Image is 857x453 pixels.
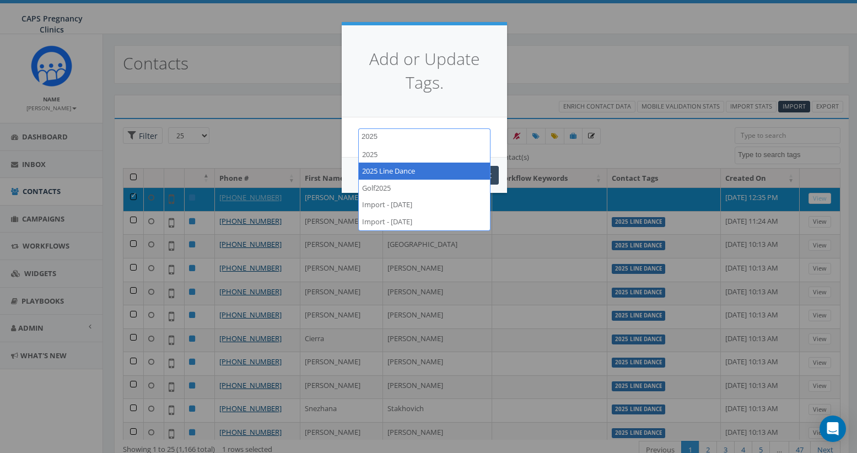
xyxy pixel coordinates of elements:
div: Open Intercom Messenger [820,416,846,442]
li: 2025 Line Dance [359,163,490,180]
li: Import - [DATE] [359,213,490,230]
textarea: Search [362,132,389,142]
li: Import - [DATE] [359,196,490,213]
li: Golf2025 [359,180,490,197]
li: 2025 [359,146,490,163]
h4: Add or Update Tags. [358,47,491,95]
